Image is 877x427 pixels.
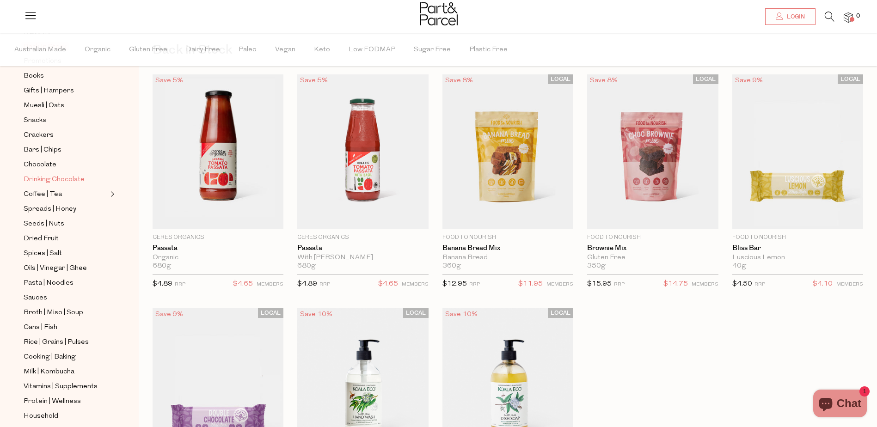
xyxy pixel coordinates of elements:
img: Brownie Mix [587,74,718,229]
small: MEMBERS [692,282,718,287]
a: 0 [844,12,853,22]
span: LOCAL [548,74,573,84]
span: Vegan [275,34,295,66]
div: Save 8% [587,74,620,87]
img: Passata [153,74,283,229]
p: Food to Nourish [587,233,718,242]
span: Chocolate [24,159,56,171]
small: RRP [175,282,185,287]
span: Vitamins | Supplements [24,381,98,392]
a: Sauces [24,292,108,304]
span: $4.50 [732,281,752,287]
span: Sugar Free [414,34,451,66]
a: Seeds | Nuts [24,218,108,230]
small: RRP [754,282,765,287]
span: Books [24,71,44,82]
inbox-online-store-chat: Shopify online store chat [810,390,870,420]
span: Low FODMAP [349,34,395,66]
div: Banana Bread [442,254,573,262]
a: Books [24,70,108,82]
span: Pasta | Noodles [24,278,74,289]
span: Oils | Vinegar | Ghee [24,263,87,274]
div: Save 10% [297,308,335,321]
small: MEMBERS [402,282,429,287]
a: Banana Bread Mix [442,244,573,252]
a: Passata [297,244,428,252]
span: Crackers [24,130,54,141]
small: MEMBERS [546,282,573,287]
span: Spices | Salt [24,248,62,259]
span: Rice | Grains | Pulses [24,337,89,348]
span: 680g [297,262,316,270]
span: LOCAL [258,308,283,318]
div: Luscious Lemon [732,254,863,262]
span: Broth | Miso | Soup [24,307,83,318]
p: Ceres Organics [297,233,428,242]
button: Expand/Collapse Coffee | Tea [108,189,115,200]
span: Drinking Chocolate [24,174,85,185]
img: Part&Parcel [420,2,458,25]
span: Cooking | Baking [24,352,76,363]
img: Passata [297,74,428,229]
img: Banana Bread Mix [442,74,573,229]
a: Pasta | Noodles [24,277,108,289]
span: Login [785,13,805,21]
span: Coffee | Tea [24,189,62,200]
span: Plastic Free [469,34,508,66]
small: MEMBERS [257,282,283,287]
span: Household [24,411,58,422]
span: LOCAL [838,74,863,84]
span: 40g [732,262,746,270]
span: Gluten Free [129,34,167,66]
a: Login [765,8,816,25]
span: Organic [85,34,110,66]
div: Save 5% [153,74,186,87]
small: RRP [319,282,330,287]
a: Milk | Kombucha [24,366,108,378]
span: Bars | Chips [24,145,61,156]
span: Dried Fruit [24,233,59,244]
span: Paleo [239,34,257,66]
span: $11.95 [518,278,543,290]
span: $4.10 [813,278,833,290]
span: Gifts | Hampers [24,85,74,97]
a: Spreads | Honey [24,203,108,215]
span: LOCAL [548,308,573,318]
a: Snacks [24,115,108,126]
span: Spreads | Honey [24,204,76,215]
a: Household [24,410,108,422]
small: RRP [614,282,625,287]
a: Broth | Miso | Soup [24,307,108,318]
a: Spices | Salt [24,248,108,259]
a: Gifts | Hampers [24,85,108,97]
span: LOCAL [693,74,718,84]
small: MEMBERS [836,282,863,287]
a: Chocolate [24,159,108,171]
span: LOCAL [403,308,429,318]
a: Passata [153,244,283,252]
span: $4.65 [233,278,253,290]
span: Australian Made [14,34,66,66]
a: Bars | Chips [24,144,108,156]
span: 680g [153,262,171,270]
a: Oils | Vinegar | Ghee [24,262,108,274]
div: Save 8% [442,74,476,87]
div: Gluten Free [587,254,718,262]
span: $12.95 [442,281,467,287]
span: Muesli | Oats [24,100,64,111]
a: Crackers [24,129,108,141]
a: Brownie Mix [587,244,718,252]
span: 350g [587,262,606,270]
p: Food to Nourish [732,233,863,242]
div: Save 9% [153,308,186,321]
a: Vitamins | Supplements [24,381,108,392]
a: Cooking | Baking [24,351,108,363]
span: Sauces [24,293,47,304]
span: 360g [442,262,461,270]
a: Cans | Fish [24,322,108,333]
span: Protein | Wellness [24,396,81,407]
div: Save 5% [297,74,331,87]
div: Save 9% [732,74,766,87]
span: Dairy Free [186,34,220,66]
a: Drinking Chocolate [24,174,108,185]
